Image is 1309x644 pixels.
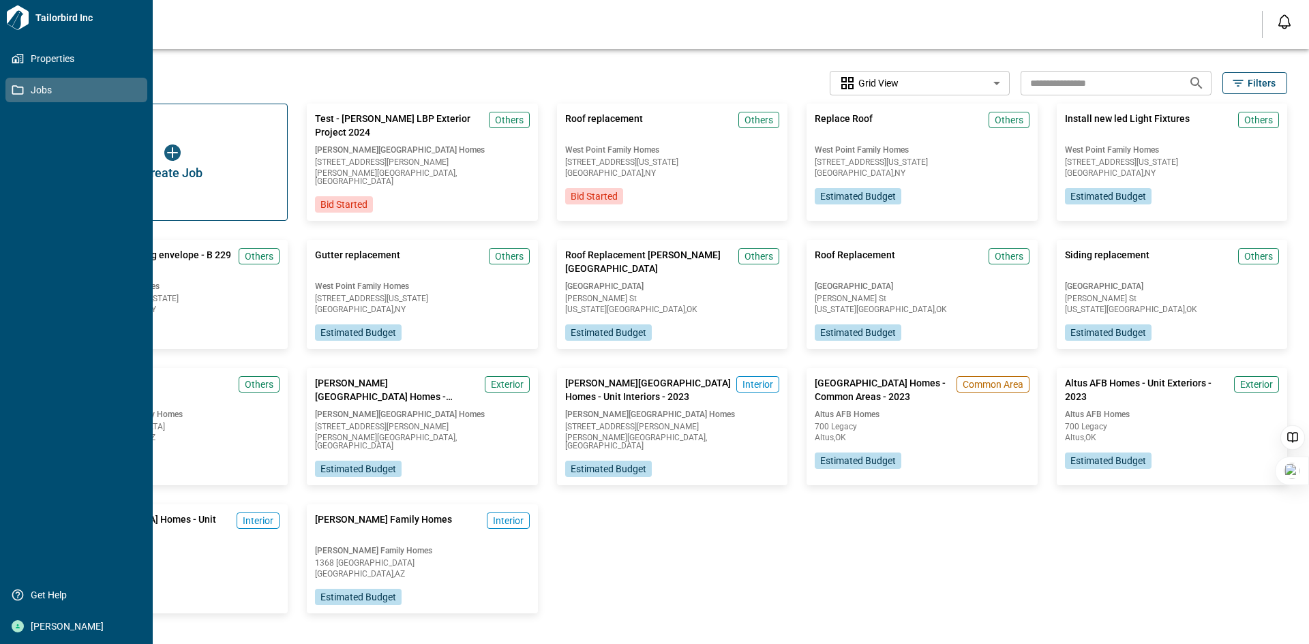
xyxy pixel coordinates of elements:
[565,433,779,450] span: [PERSON_NAME][GEOGRAPHIC_DATA] , [GEOGRAPHIC_DATA]
[815,305,1029,313] span: [US_STATE][GEOGRAPHIC_DATA] , OK
[1065,294,1279,303] span: [PERSON_NAME] St
[1248,76,1276,90] span: Filters
[491,378,524,391] span: Exterior
[1065,305,1279,313] span: [US_STATE][GEOGRAPHIC_DATA] , OK
[315,158,529,166] span: [STREET_ADDRESS][PERSON_NAME]
[565,423,779,431] span: [STREET_ADDRESS][PERSON_NAME]
[65,423,280,431] span: 1368 [GEOGRAPHIC_DATA]
[1070,189,1146,203] span: Estimated Budget
[24,52,134,65] span: Properties
[815,281,1029,292] span: [GEOGRAPHIC_DATA]
[65,281,280,292] span: West Point Family Homes
[565,305,779,313] span: [US_STATE][GEOGRAPHIC_DATA] , OK
[1274,11,1295,33] button: Open notification feed
[1070,326,1146,339] span: Estimated Budget
[820,454,896,467] span: Estimated Budget
[5,78,147,102] a: Jobs
[815,112,873,139] span: Replace Roof
[243,514,273,527] span: Interior
[744,249,773,263] span: Others
[1065,169,1279,177] span: [GEOGRAPHIC_DATA] , NY
[315,248,400,275] span: Gutter replacement
[1240,378,1273,391] span: Exterior
[24,588,134,602] span: Get Help
[858,76,899,90] span: Grid View
[493,514,524,527] span: Interior
[571,189,618,203] span: Bid Started
[315,169,529,185] span: [PERSON_NAME][GEOGRAPHIC_DATA] , [GEOGRAPHIC_DATA]
[1065,112,1190,139] span: Install new led Light Fixtures
[815,169,1029,177] span: [GEOGRAPHIC_DATA] , NY
[320,198,367,211] span: Bid Started
[245,249,273,263] span: Others
[315,559,529,567] span: 1368 [GEOGRAPHIC_DATA]
[565,409,779,420] span: [PERSON_NAME][GEOGRAPHIC_DATA] Homes
[315,423,529,431] span: [STREET_ADDRESS][PERSON_NAME]
[571,462,646,476] span: Estimated Budget
[495,113,524,127] span: Others
[142,166,202,180] span: Create Job
[315,570,529,578] span: [GEOGRAPHIC_DATA] , AZ
[815,409,1029,420] span: Altus AFB Homes
[565,112,643,139] span: Roof replacement
[495,249,524,263] span: Others
[1065,158,1279,166] span: [STREET_ADDRESS][US_STATE]
[1065,281,1279,292] span: [GEOGRAPHIC_DATA]
[1244,113,1273,127] span: Others
[571,326,646,339] span: Estimated Budget
[315,112,483,139] span: Test - [PERSON_NAME] LBP Exterior Project 2024
[65,409,280,420] span: [PERSON_NAME] Family Homes
[5,46,147,71] a: Properties
[1065,423,1279,431] span: 700 Legacy
[565,294,779,303] span: [PERSON_NAME] St
[565,144,779,155] span: West Point Family Homes
[565,376,731,403] span: [PERSON_NAME][GEOGRAPHIC_DATA] Homes - Unit Interiors - 2023
[744,113,773,127] span: Others
[1222,72,1287,94] button: Filters
[1183,70,1210,97] button: Search jobs
[815,376,950,403] span: [GEOGRAPHIC_DATA] Homes - Common Areas - 2023
[1070,454,1146,467] span: Estimated Budget
[815,158,1029,166] span: [STREET_ADDRESS][US_STATE]
[315,281,529,292] span: West Point Family Homes
[1244,249,1273,263] span: Others
[315,144,529,155] span: [PERSON_NAME][GEOGRAPHIC_DATA] Homes
[815,294,1029,303] span: [PERSON_NAME] St
[1065,433,1279,442] span: Altus , OK
[65,559,280,567] span: 700 Legacy
[820,189,896,203] span: Estimated Budget
[815,248,895,275] span: Roof Replacement
[65,294,280,303] span: [STREET_ADDRESS][US_STATE]
[315,305,529,313] span: [GEOGRAPHIC_DATA] , NY
[1065,248,1149,275] span: Siding replacement
[315,409,529,420] span: [PERSON_NAME][GEOGRAPHIC_DATA] Homes
[815,433,1029,442] span: Altus , OK
[30,11,147,25] span: Tailorbird Inc
[995,249,1023,263] span: Others
[24,619,134,633] span: [PERSON_NAME]
[24,83,134,97] span: Jobs
[315,376,479,403] span: [PERSON_NAME][GEOGRAPHIC_DATA] Homes - Exteriors - 2023
[1065,409,1279,420] span: Altus AFB Homes
[245,378,273,391] span: Others
[820,326,896,339] span: Estimated Budget
[320,462,396,476] span: Estimated Budget
[830,70,1010,97] div: Without label
[565,281,779,292] span: [GEOGRAPHIC_DATA]
[815,423,1029,431] span: 700 Legacy
[815,144,1029,155] span: West Point Family Homes
[315,433,529,450] span: [PERSON_NAME][GEOGRAPHIC_DATA] , [GEOGRAPHIC_DATA]
[995,113,1023,127] span: Others
[1065,144,1279,155] span: West Point Family Homes
[315,545,529,556] span: [PERSON_NAME] Family Homes
[164,144,181,161] img: icon button
[65,545,280,556] span: Altus AFB Homes
[565,169,779,177] span: [GEOGRAPHIC_DATA] , NY
[742,378,773,391] span: Interior
[1065,376,1229,403] span: Altus AFB Homes - Unit Exteriors - 2023
[65,570,280,578] span: Altus , OK
[315,294,529,303] span: [STREET_ADDRESS][US_STATE]
[565,158,779,166] span: [STREET_ADDRESS][US_STATE]
[963,378,1023,391] span: Common Area
[320,326,396,339] span: Estimated Budget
